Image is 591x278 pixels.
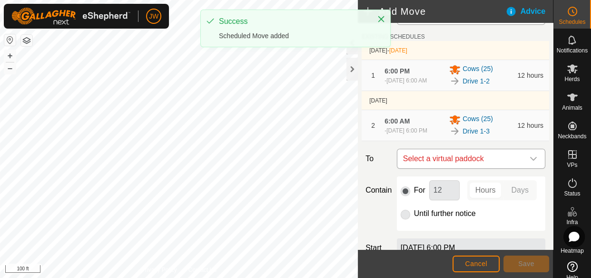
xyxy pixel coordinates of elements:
[362,242,393,254] label: Start
[386,77,427,84] span: [DATE] 6:00 AM
[463,64,493,75] span: Cows (25)
[384,117,410,125] span: 6:00 AM
[384,126,427,135] div: -
[414,210,476,217] label: Until further notice
[362,185,393,196] label: Contain
[561,248,584,254] span: Heatmap
[364,6,505,17] h2: Add Move
[518,260,534,268] span: Save
[188,266,217,274] a: Contact Us
[374,12,388,26] button: Close
[505,6,553,17] div: Advice
[149,11,158,21] span: JW
[518,122,543,129] span: 12 hours
[386,127,427,134] span: [DATE] 6:00 PM
[463,114,493,125] span: Cows (25)
[384,76,427,85] div: -
[564,76,580,82] span: Herds
[518,72,543,79] span: 12 hours
[389,47,407,54] span: [DATE]
[465,260,487,268] span: Cancel
[463,126,490,136] a: Drive 1-3
[414,186,425,194] label: For
[524,149,543,168] div: dropdown trigger
[371,72,375,79] span: 1
[362,149,393,169] label: To
[219,31,367,41] div: Scheduled Move added
[562,105,582,111] span: Animals
[567,162,577,168] span: VPs
[559,19,585,25] span: Schedules
[558,134,586,139] span: Neckbands
[141,266,177,274] a: Privacy Policy
[503,256,549,272] button: Save
[4,50,16,62] button: +
[11,8,130,25] img: Gallagher Logo
[399,149,524,168] span: Select a virtual paddock
[384,67,410,75] span: 6:00 PM
[557,48,588,53] span: Notifications
[369,97,387,104] span: [DATE]
[463,76,490,86] a: Drive 1-2
[362,32,425,41] label: EXISTING SCHEDULES
[566,219,578,225] span: Infra
[453,256,500,272] button: Cancel
[21,35,32,46] button: Map Layers
[564,191,580,196] span: Status
[449,75,461,87] img: To
[387,47,407,54] span: -
[371,122,375,129] span: 2
[4,34,16,46] button: Reset Map
[219,16,367,27] div: Success
[449,125,461,137] img: To
[4,62,16,74] button: –
[401,244,455,252] label: [DATE] 6:00 PM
